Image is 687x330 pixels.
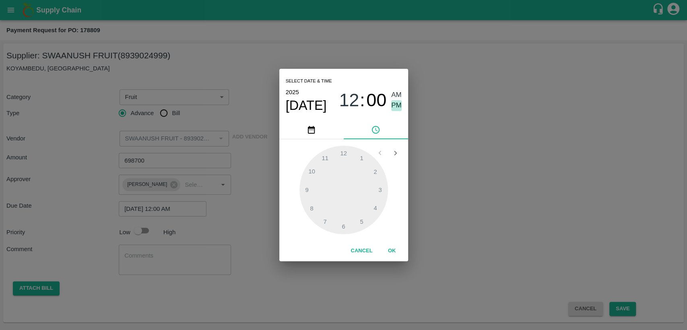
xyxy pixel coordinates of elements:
button: 12 [339,90,359,111]
button: OK [379,244,405,258]
span: : [360,90,365,111]
button: 00 [366,90,386,111]
button: PM [391,100,402,111]
button: Cancel [347,244,375,258]
button: 2025 [286,87,299,97]
button: pick time [344,120,408,139]
button: pick date [279,120,344,139]
button: Open next view [388,145,403,161]
button: AM [391,90,402,101]
button: [DATE] [286,97,327,113]
span: Select date & time [286,75,332,87]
